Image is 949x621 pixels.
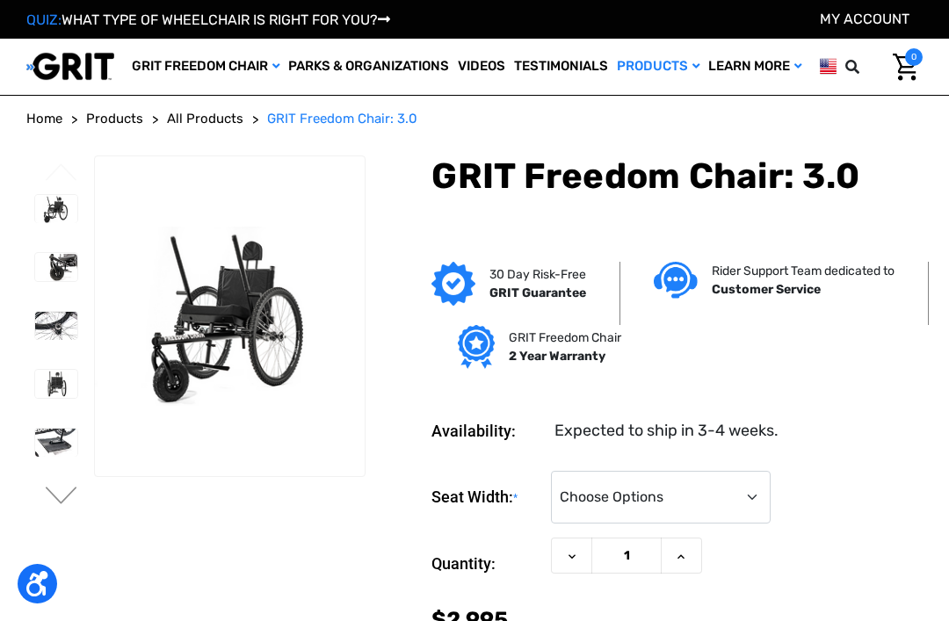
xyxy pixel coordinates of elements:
img: GRIT Guarantee [431,262,475,306]
button: Go to slide 2 of 3 [43,487,80,508]
a: Testimonials [510,39,612,95]
button: Go to slide 3 of 3 [43,163,80,184]
a: Account [820,11,909,27]
strong: GRIT Guarantee [489,285,586,300]
a: Learn More [704,39,806,95]
h1: GRIT Freedom Chair: 3.0 [431,155,923,198]
a: Parks & Organizations [284,39,453,95]
span: All Products [167,111,243,126]
strong: 2 Year Warranty [509,349,605,364]
img: GRIT Freedom Chair: 3.0 [35,371,77,399]
span: Home [26,111,62,126]
p: Rider Support Team dedicated to [712,262,895,280]
label: Quantity: [431,538,542,590]
p: GRIT Freedom Chair [509,329,621,347]
a: Products [612,39,704,95]
input: Search [871,48,880,85]
img: GRIT Freedom Chair: 3.0 [35,254,77,282]
a: Cart with 0 items [880,48,923,85]
span: QUIZ: [26,11,62,28]
img: Grit freedom [458,325,494,369]
a: GRIT Freedom Chair [127,39,284,95]
img: GRIT All-Terrain Wheelchair and Mobility Equipment [26,52,114,81]
img: us.png [820,55,837,77]
span: GRIT Freedom Chair: 3.0 [267,111,417,126]
img: GRIT Freedom Chair: 3.0 [35,195,77,223]
a: Home [26,109,62,129]
img: GRIT Freedom Chair: 3.0 [95,227,365,406]
img: Cart [893,54,918,81]
span: 0 [905,48,923,66]
a: Products [86,109,143,129]
p: 30 Day Risk-Free [489,265,586,284]
dt: Availability: [431,419,542,443]
strong: Customer Service [712,282,821,297]
img: GRIT Freedom Chair: 3.0 [35,312,77,340]
dd: Expected to ship in 3-4 weeks. [554,419,779,443]
img: GRIT Freedom Chair: 3.0 [35,429,77,457]
a: QUIZ:WHAT TYPE OF WHEELCHAIR IS RIGHT FOR YOU? [26,11,390,28]
a: GRIT Freedom Chair: 3.0 [267,109,417,129]
label: Seat Width: [431,471,542,524]
img: Customer service [654,262,698,298]
nav: Breadcrumb [26,109,923,129]
span: Products [86,111,143,126]
a: Videos [453,39,510,95]
a: All Products [167,109,243,129]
